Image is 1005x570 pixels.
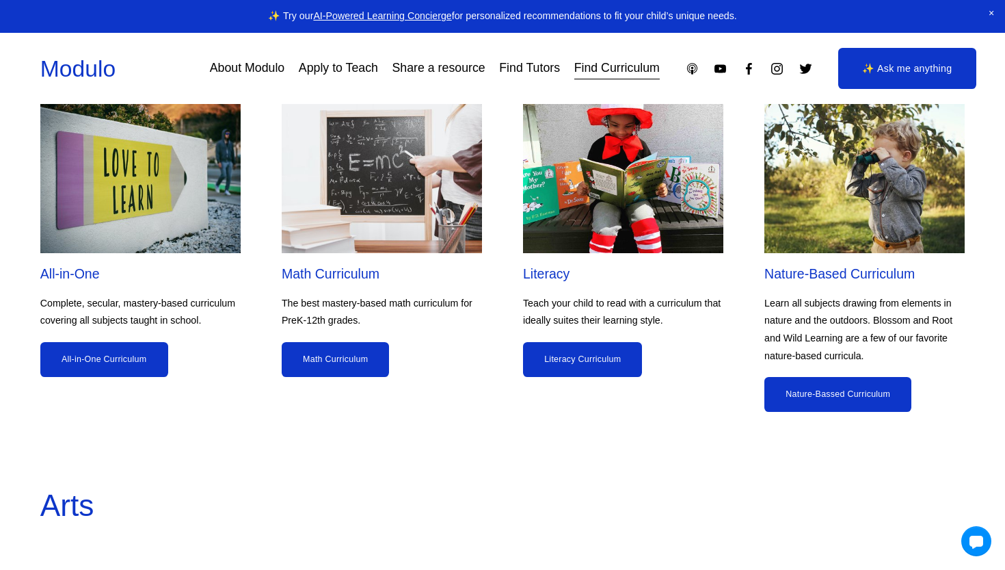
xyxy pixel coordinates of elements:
a: YouTube [713,62,727,76]
a: Find Tutors [499,57,560,81]
a: Literacy Curriculum [523,342,642,377]
a: Nature-Bassed Curriculum [764,377,911,412]
h2: All-in-One [40,265,241,283]
img: All-in-One Curriculum [40,102,241,253]
h2: Nature-Based Curriculum [764,265,965,283]
a: AI-Powered Learning Concierge [313,10,451,21]
p: Arts [40,478,965,533]
p: Learn all subjects drawing from elements in nature and the outdoors. Blossom and Root and Wild Le... [764,295,965,365]
p: Teach your child to read with a curriculum that ideally suites their learning style. [523,295,723,330]
a: About Modulo [210,57,285,81]
a: Apple Podcasts [685,62,699,76]
a: All-in-One Curriculum [40,342,168,377]
a: Apply to Teach [299,57,378,81]
a: Twitter [799,62,813,76]
a: Instagram [770,62,784,76]
h2: Math Curriculum [282,265,482,283]
a: Share a resource [392,57,485,81]
h2: Literacy [523,265,723,283]
a: Modulo [40,56,116,81]
a: Math Curriculum [282,342,390,377]
a: Find Curriculum [574,57,660,81]
p: The best mastery-based math curriculum for PreK-12th grades. [282,295,482,330]
a: ✨ Ask me anything [838,48,976,89]
p: Complete, secular, mastery-based curriculum covering all subjects taught in school. [40,295,241,330]
a: Facebook [742,62,756,76]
